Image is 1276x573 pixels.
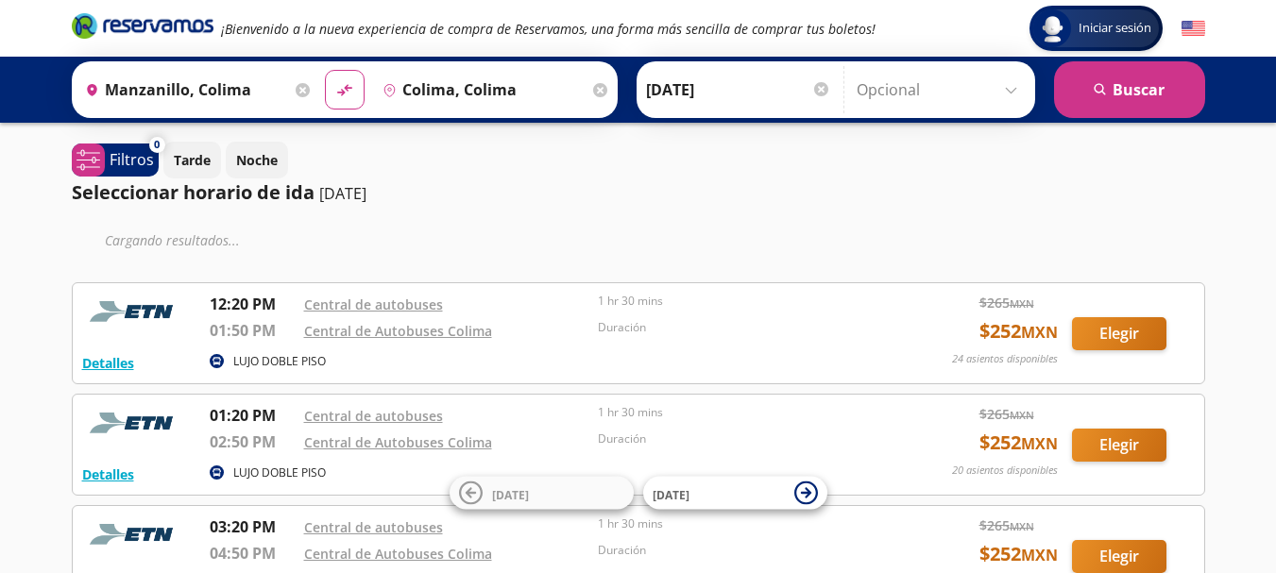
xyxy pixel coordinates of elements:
p: LUJO DOBLE PISO [233,353,326,370]
span: $ 265 [979,515,1034,535]
button: Elegir [1072,317,1166,350]
p: 01:50 PM [210,319,295,342]
small: MXN [1010,408,1034,422]
small: MXN [1021,545,1058,565]
p: 03:20 PM [210,515,295,538]
p: Noche [236,150,278,170]
input: Buscar Origen [77,66,291,113]
small: MXN [1010,296,1034,311]
small: MXN [1010,519,1034,533]
small: MXN [1021,433,1058,454]
a: Central de Autobuses Colima [304,545,492,563]
span: $ 252 [979,540,1058,568]
input: Buscar Destino [375,66,588,113]
p: 01:20 PM [210,404,295,427]
span: $ 265 [979,404,1034,424]
p: Duración [598,319,883,336]
p: 1 hr 30 mins [598,515,883,532]
p: 12:20 PM [210,293,295,315]
p: 04:50 PM [210,542,295,565]
p: Seleccionar horario de ida [72,178,315,207]
p: Filtros [110,148,154,171]
p: Duración [598,430,883,447]
em: ¡Bienvenido a la nueva experiencia de compra de Reservamos, una forma más sencilla de comprar tus... [221,20,876,38]
button: English [1182,17,1205,41]
p: 02:50 PM [210,430,295,453]
a: Central de autobuses [304,295,443,313]
button: Elegir [1072,429,1166,462]
img: RESERVAMOS [82,404,186,442]
button: Noche [226,142,288,178]
small: MXN [1021,322,1058,343]
p: LUJO DOBLE PISO [233,464,326,481]
button: 0Filtros [72,143,159,177]
button: Tarde [163,142,221,178]
a: Central de Autobuses Colima [304,322,492,340]
span: $ 252 [979,429,1058,457]
p: Duración [598,542,883,559]
em: Cargando resultados ... [105,231,240,249]
span: [DATE] [653,486,689,502]
span: $ 265 [979,293,1034,312]
span: 0 [154,137,160,153]
input: Elegir Fecha [646,66,831,113]
button: Detalles [82,353,134,373]
span: Iniciar sesión [1071,19,1159,38]
a: Central de Autobuses Colima [304,433,492,451]
i: Brand Logo [72,11,213,40]
p: 20 asientos disponibles [952,463,1058,479]
p: 24 asientos disponibles [952,351,1058,367]
img: RESERVAMOS [82,515,186,553]
span: [DATE] [492,486,529,502]
button: [DATE] [643,477,827,510]
img: RESERVAMOS [82,293,186,330]
button: [DATE] [450,477,634,510]
span: $ 252 [979,317,1058,345]
button: Buscar [1054,61,1205,118]
a: Central de autobuses [304,407,443,425]
p: Tarde [174,150,211,170]
a: Central de autobuses [304,518,443,536]
input: Opcional [857,66,1026,113]
p: 1 hr 30 mins [598,404,883,421]
button: Detalles [82,464,134,484]
p: 1 hr 30 mins [598,293,883,310]
p: [DATE] [319,182,366,205]
a: Brand Logo [72,11,213,45]
button: Elegir [1072,540,1166,573]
